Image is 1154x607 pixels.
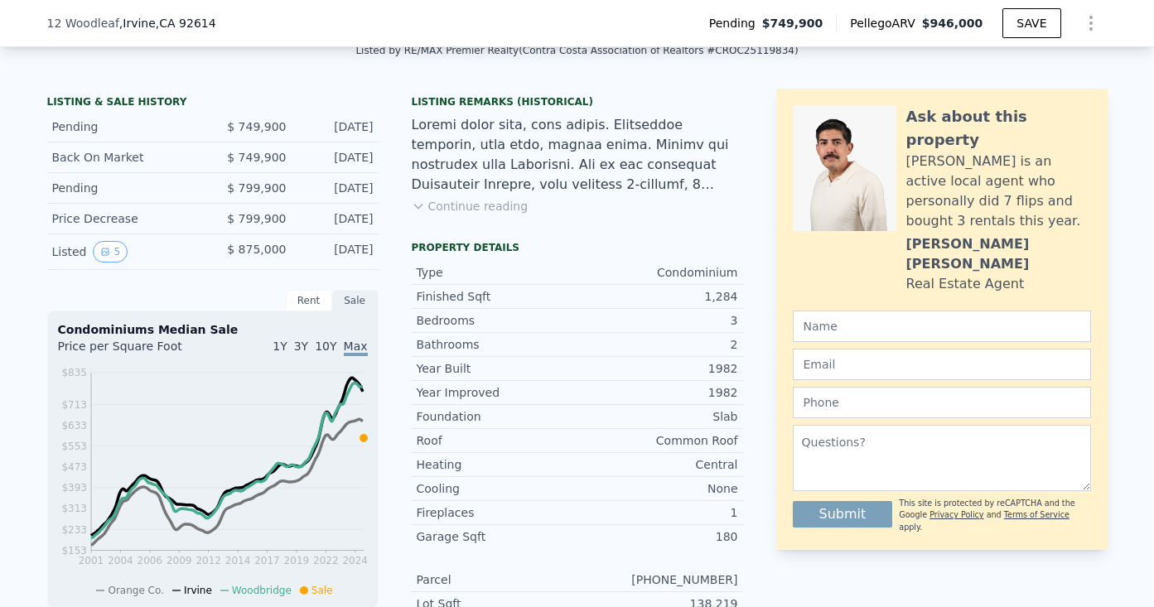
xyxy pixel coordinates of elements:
[417,312,577,329] div: Bedrooms
[52,149,200,166] div: Back On Market
[273,340,287,353] span: 1Y
[227,212,286,225] span: $ 799,900
[294,340,308,353] span: 3Y
[332,290,379,311] div: Sale
[61,503,87,514] tspan: $313
[577,456,738,473] div: Central
[929,510,983,519] a: Privacy Policy
[577,432,738,449] div: Common Roof
[61,441,87,452] tspan: $553
[227,181,286,195] span: $ 799,900
[300,118,374,135] div: [DATE]
[906,234,1091,274] div: [PERSON_NAME] [PERSON_NAME]
[108,585,163,596] span: Orange Co.
[417,456,577,473] div: Heating
[227,151,286,164] span: $ 749,900
[793,501,893,528] button: Submit
[344,340,368,356] span: Max
[300,180,374,196] div: [DATE]
[577,571,738,588] div: [PHONE_NUMBER]
[412,241,743,254] div: Property details
[232,585,292,596] span: Woodbridge
[412,95,743,108] div: Listing Remarks (Historical)
[1002,8,1060,38] button: SAVE
[417,480,577,497] div: Cooling
[577,312,738,329] div: 3
[577,528,738,545] div: 180
[577,408,738,425] div: Slab
[52,210,200,227] div: Price Decrease
[61,524,87,536] tspan: $233
[417,360,577,377] div: Year Built
[709,15,762,31] span: Pending
[417,504,577,521] div: Fireplaces
[417,528,577,545] div: Garage Sqft
[119,15,216,31] span: , Irvine
[58,338,213,364] div: Price per Square Foot
[906,152,1091,231] div: [PERSON_NAME] is an active local agent who personally did 7 flips and bought 3 rentals this year.
[577,264,738,281] div: Condominium
[166,555,191,566] tspan: 2009
[227,120,286,133] span: $ 749,900
[52,118,200,135] div: Pending
[61,545,87,556] tspan: $153
[906,274,1025,294] div: Real Estate Agent
[577,336,738,353] div: 2
[61,461,87,473] tspan: $473
[61,399,87,411] tspan: $713
[58,321,368,338] div: Condominiums Median Sale
[417,384,577,401] div: Year Improved
[93,241,128,263] button: View historical data
[342,555,368,566] tspan: 2024
[762,15,823,31] span: $749,900
[61,367,87,378] tspan: $835
[577,384,738,401] div: 1982
[61,420,87,431] tspan: $633
[137,555,162,566] tspan: 2006
[793,387,1091,418] input: Phone
[300,149,374,166] div: [DATE]
[906,105,1091,152] div: Ask about this property
[52,241,200,263] div: Listed
[61,482,87,494] tspan: $393
[577,288,738,305] div: 1,284
[313,555,339,566] tspan: 2022
[850,15,922,31] span: Pellego ARV
[254,555,280,566] tspan: 2017
[577,480,738,497] div: None
[47,95,379,112] div: LISTING & SALE HISTORY
[577,360,738,377] div: 1982
[1004,510,1070,519] a: Terms of Service
[793,349,1091,380] input: Email
[355,45,798,56] div: Listed by RE/MAX Premier Realty (Contra Costa Association of Realtors #CROC25119834)
[793,311,1091,342] input: Name
[899,498,1090,533] div: This site is protected by reCAPTCHA and the Google and apply.
[78,555,104,566] tspan: 2001
[196,555,221,566] tspan: 2012
[227,243,286,256] span: $ 875,000
[417,264,577,281] div: Type
[300,210,374,227] div: [DATE]
[52,180,200,196] div: Pending
[184,585,212,596] span: Irvine
[283,555,309,566] tspan: 2019
[1074,7,1108,40] button: Show Options
[412,198,529,214] button: Continue reading
[108,555,133,566] tspan: 2004
[315,340,336,353] span: 10Y
[417,336,577,353] div: Bathrooms
[286,290,332,311] div: Rent
[417,288,577,305] div: Finished Sqft
[577,504,738,521] div: 1
[311,585,333,596] span: Sale
[300,241,374,263] div: [DATE]
[922,17,983,30] span: $946,000
[156,17,216,30] span: , CA 92614
[417,432,577,449] div: Roof
[417,408,577,425] div: Foundation
[225,555,250,566] tspan: 2014
[417,571,577,588] div: Parcel
[47,15,119,31] span: 12 Woodleaf
[412,115,743,195] div: Loremi dolor sita, cons adipis. Elitseddoe temporin, utla etdo, magnaa enima. Minimv qui nostrude...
